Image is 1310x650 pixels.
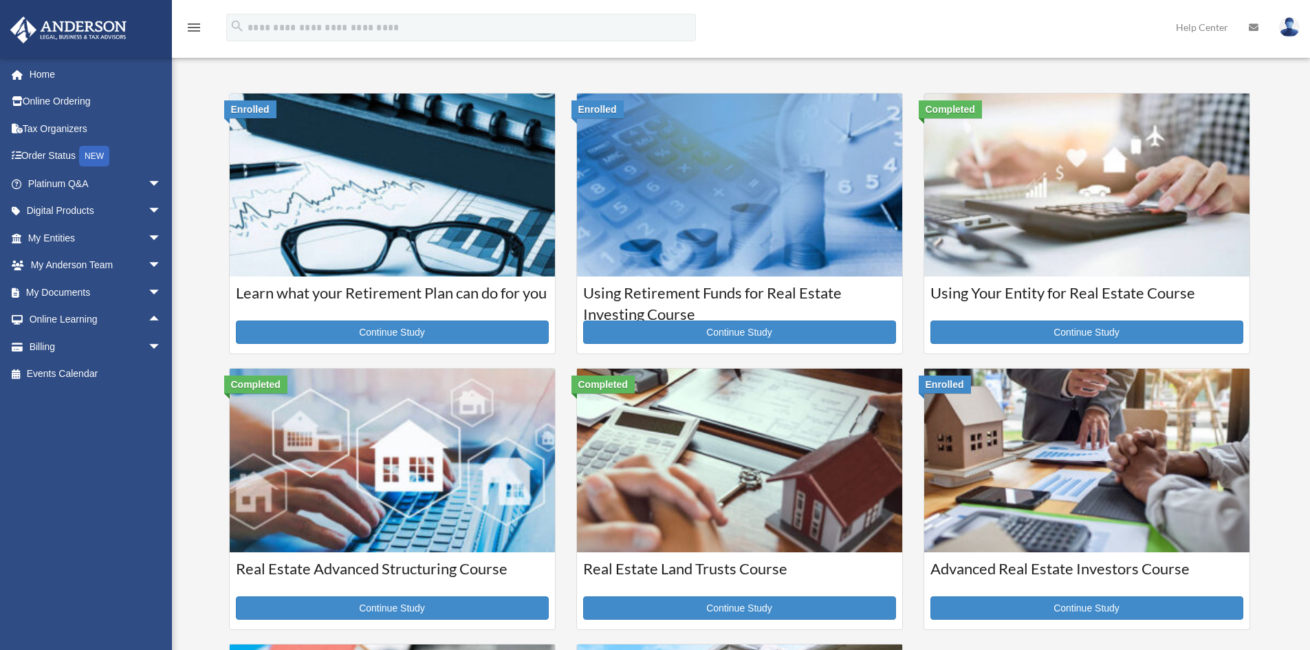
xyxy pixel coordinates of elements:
a: Continue Study [930,321,1243,344]
img: Anderson Advisors Platinum Portal [6,17,131,43]
div: Completed [919,100,982,118]
a: Billingarrow_drop_down [10,333,182,360]
a: Order StatusNEW [10,142,182,171]
a: Online Ordering [10,88,182,116]
a: Online Learningarrow_drop_up [10,306,182,334]
h3: Advanced Real Estate Investors Course [930,559,1243,593]
a: Continue Study [236,321,549,344]
a: My Documentsarrow_drop_down [10,279,182,306]
span: arrow_drop_down [148,197,175,226]
h3: Using Retirement Funds for Real Estate Investing Course [583,283,896,317]
a: Events Calendar [10,360,182,388]
div: Completed [571,376,635,393]
span: arrow_drop_down [148,224,175,252]
span: arrow_drop_down [148,333,175,361]
div: Completed [224,376,287,393]
a: Tax Organizers [10,115,182,142]
span: arrow_drop_down [148,170,175,198]
div: Enrolled [224,100,276,118]
span: arrow_drop_down [148,279,175,307]
span: arrow_drop_up [148,306,175,334]
h3: Real Estate Advanced Structuring Course [236,559,549,593]
a: Platinum Q&Aarrow_drop_down [10,170,182,197]
a: Continue Study [236,596,549,620]
div: NEW [79,146,109,166]
h3: Learn what your Retirement Plan can do for you [236,283,549,317]
a: menu [186,24,202,36]
div: Enrolled [571,100,624,118]
i: search [230,19,245,34]
a: My Entitiesarrow_drop_down [10,224,182,252]
a: Home [10,61,182,88]
h3: Using Your Entity for Real Estate Course [930,283,1243,317]
i: menu [186,19,202,36]
a: Digital Productsarrow_drop_down [10,197,182,225]
h3: Real Estate Land Trusts Course [583,559,896,593]
span: arrow_drop_down [148,252,175,280]
a: Continue Study [583,596,896,620]
a: My Anderson Teamarrow_drop_down [10,252,182,279]
a: Continue Study [930,596,1243,620]
img: User Pic [1279,17,1300,37]
a: Continue Study [583,321,896,344]
div: Enrolled [919,376,971,393]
